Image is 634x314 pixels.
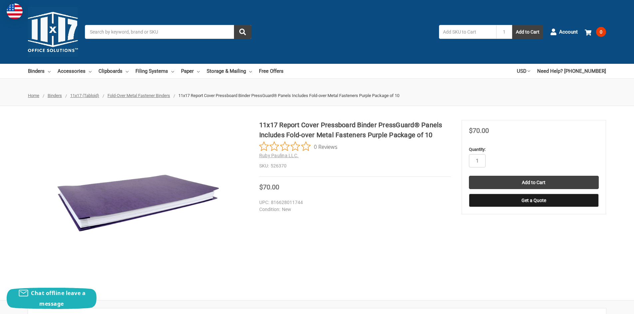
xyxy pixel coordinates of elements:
[28,7,78,57] img: 11x17.com
[259,199,448,206] dd: 816628011744
[70,93,99,98] a: 11x17 (Tabloid)
[259,142,337,152] button: Rated 0 out of 5 stars from 0 reviews. Jump to reviews.
[7,288,97,309] button: Chat offline leave a message
[537,64,606,78] a: Need Help? [PHONE_NUMBER]
[31,289,86,307] span: Chat offline leave a message
[28,93,39,98] a: Home
[259,206,448,213] dd: New
[259,183,279,191] span: $70.00
[259,120,451,140] h1: 11x17 Report Cover Pressboard Binder PressGuard® Panels Includes Fold-over Metal Fasteners Purple...
[469,127,489,135] span: $70.00
[259,162,451,169] dd: 526370
[596,27,606,37] span: 0
[7,3,23,19] img: duty and tax information for United States
[517,64,530,78] a: USD
[314,142,337,152] span: 0 Reviews
[28,64,51,78] a: Binders
[259,162,269,169] dt: SKU:
[259,64,284,78] a: Free Offers
[85,25,251,39] input: Search by keyword, brand or SKU
[469,176,599,189] input: Add to Cart
[99,64,128,78] a: Clipboards
[48,93,62,98] a: Binders
[439,25,496,39] input: Add SKU to Cart
[207,64,252,78] a: Storage & Mailing
[259,206,280,213] dt: Condition:
[512,25,543,39] button: Add to Cart
[585,23,606,41] a: 0
[135,64,174,78] a: Filing Systems
[259,153,299,158] a: Ruby Paulina LLC.
[469,146,599,153] label: Quantity:
[107,93,170,98] a: Fold-Over Metal Fastener Binders
[58,64,92,78] a: Accessories
[55,120,221,286] img: 11x17 Report Cover Pressboard Binder PressGuard® Panels Includes Fold-over Metal Fasteners Purple...
[178,93,399,98] span: 11x17 Report Cover Pressboard Binder PressGuard® Panels Includes Fold-over Metal Fasteners Purple...
[559,28,578,36] span: Account
[469,194,599,207] button: Get a Quote
[181,64,200,78] a: Paper
[259,199,269,206] dt: UPC:
[550,23,578,41] a: Account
